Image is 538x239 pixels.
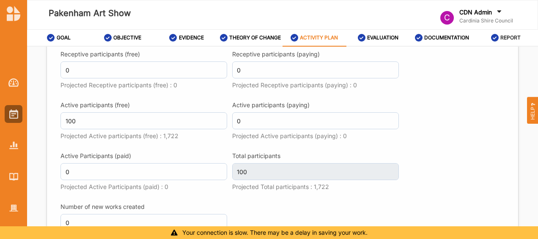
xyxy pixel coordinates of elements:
a: Activities [5,105,22,123]
label: Pakenham Art Show [49,6,131,20]
label: DOCUMENTATION [424,34,469,41]
a: Dashboard [5,74,22,92]
img: Dashboard [8,78,19,87]
div: Your connection is slow. There may be a delay in saving your work. [2,228,536,237]
label: EVALUATION [367,34,398,41]
img: logo [7,6,20,21]
label: CDN Admin [459,8,492,16]
a: Organisation [5,199,22,217]
label: GOAL [57,34,71,41]
label: EVIDENCE [179,34,204,41]
label: ACTIVITY PLAN [300,34,338,41]
a: Reports [5,136,22,154]
label: THEORY OF CHANGE [229,34,281,41]
label: OBJECTIVE [113,34,141,41]
img: Reports [9,142,18,149]
div: C [440,11,454,25]
label: Cardinia Shire Council [459,17,513,24]
a: Library [5,168,22,186]
img: Activities [9,109,18,119]
label: REPORT [500,34,521,41]
img: Library [9,173,18,180]
img: Organisation [9,205,18,212]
